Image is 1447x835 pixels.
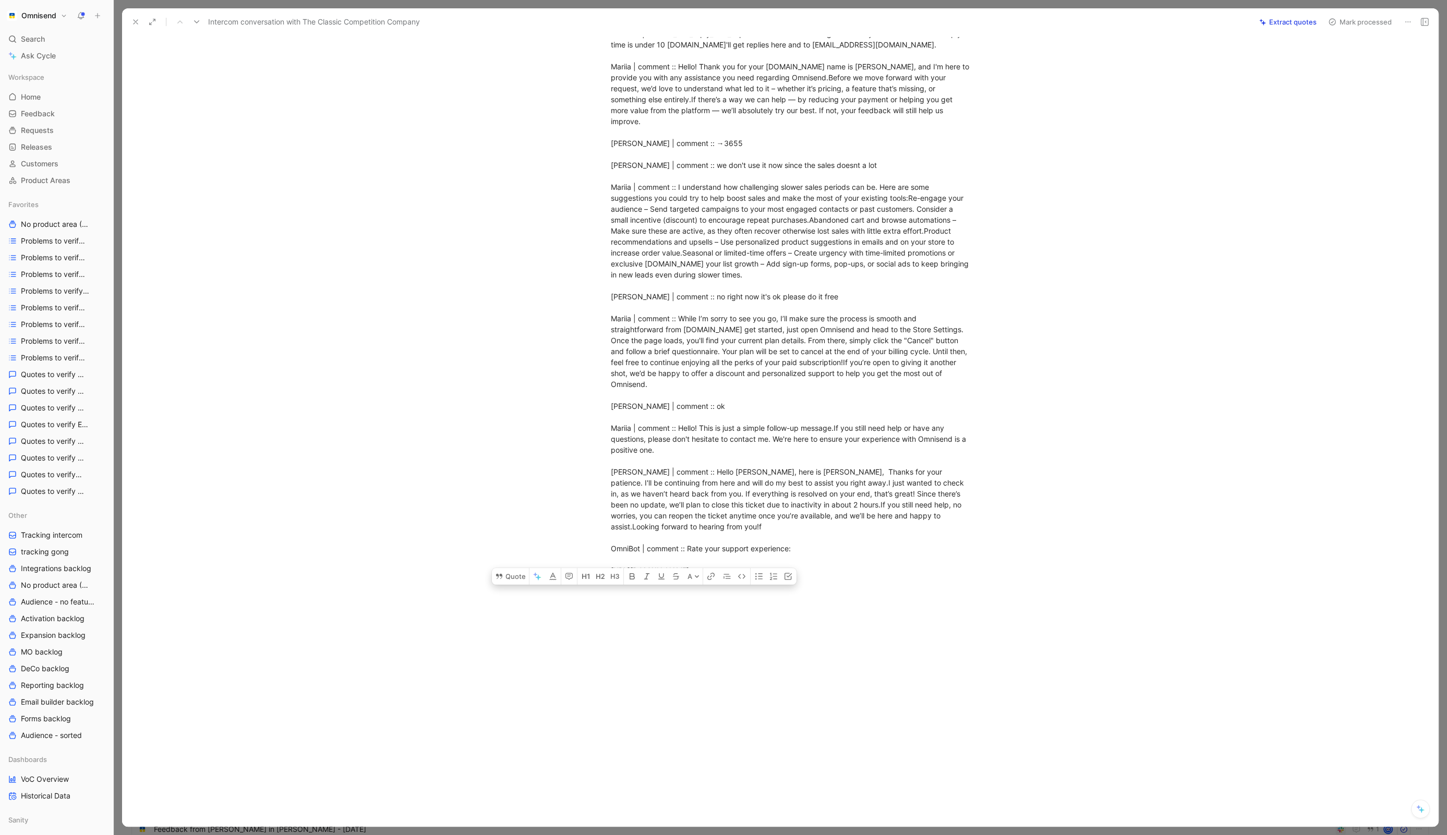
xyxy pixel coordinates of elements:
[21,419,89,430] span: Quotes to verify Email builder
[21,663,69,674] span: DeCo backlog
[4,661,109,676] a: DeCo backlog
[21,580,89,590] span: No product area (Unknowns)
[21,252,89,263] span: Problems to verify Audience
[684,568,703,585] button: A
[21,647,63,657] span: MO backlog
[21,175,70,186] span: Product Areas
[21,336,86,346] span: Problems to verify MO
[21,436,88,446] span: Quotes to verify Expansion
[4,527,109,543] a: Tracking intercom
[4,788,109,804] a: Historical Data
[21,159,58,169] span: Customers
[21,697,94,707] span: Email builder backlog
[4,544,109,560] a: tracking gong
[4,173,109,188] a: Product Areas
[21,302,89,313] span: Problems to verify Expansion
[7,10,17,21] img: Omnisend
[21,269,87,280] span: Problems to verify DeCo
[21,403,86,413] span: Quotes to verify DeCo
[4,383,109,399] a: Quotes to verify Audience
[4,467,109,482] a: Quotes to verify MO
[4,31,109,47] div: Search
[4,694,109,710] a: Email builder backlog
[21,469,84,480] span: Quotes to verify MO
[8,754,47,765] span: Dashboards
[21,319,87,330] span: Problems to verify Forms
[4,752,109,804] div: DashboardsVoC OverviewHistorical Data
[4,577,109,593] a: No product area (Unknowns)
[4,507,109,523] div: Other
[21,125,54,136] span: Requests
[4,611,109,626] a: Activation backlog
[21,713,71,724] span: Forms backlog
[21,680,84,691] span: Reporting backlog
[4,48,109,64] a: Ask Cycle
[4,89,109,105] a: Home
[4,417,109,432] a: Quotes to verify Email builder
[4,594,109,610] a: Audience - no feature tag
[4,752,109,767] div: Dashboards
[4,216,109,232] a: No product area (Unknowns)
[8,510,27,521] span: Other
[4,367,109,382] a: Quotes to verify Activation
[4,250,109,265] a: Problems to verify Audience
[21,791,70,801] span: Historical Data
[4,8,70,23] button: OmnisendOmnisend
[4,812,109,831] div: Sanity
[4,507,109,743] div: OtherTracking intercomtracking gongIntegrations backlogNo product area (Unknowns)Audience - no fe...
[21,486,88,497] span: Quotes to verify Reporting
[21,774,69,784] span: VoC Overview
[21,142,52,152] span: Releases
[4,728,109,743] a: Audience - sorted
[21,286,90,296] span: Problems to verify Email Builder
[21,50,56,62] span: Ask Cycle
[4,627,109,643] a: Expansion backlog
[21,369,88,380] span: Quotes to verify Activation
[4,561,109,576] a: Integrations backlog
[4,197,109,212] div: Favorites
[4,139,109,155] a: Releases
[4,267,109,282] a: Problems to verify DeCo
[4,350,109,366] a: Problems to verify Reporting
[21,236,89,246] span: Problems to verify Activation
[4,771,109,787] a: VoC Overview
[4,156,109,172] a: Customers
[4,483,109,499] a: Quotes to verify Reporting
[4,283,109,299] a: Problems to verify Email Builder
[4,69,109,85] div: Workspace
[4,333,109,349] a: Problems to verify MO
[21,730,82,741] span: Audience - sorted
[8,815,28,825] span: Sanity
[21,547,69,557] span: tracking gong
[4,433,109,449] a: Quotes to verify Expansion
[4,644,109,660] a: MO backlog
[8,199,39,210] span: Favorites
[21,92,41,102] span: Home
[492,568,529,585] button: Quote
[4,711,109,727] a: Forms backlog
[8,72,44,82] span: Workspace
[4,812,109,828] div: Sanity
[1255,15,1321,29] button: Extract quotes
[21,219,91,230] span: No product area (Unknowns)
[4,317,109,332] a: Problems to verify Forms
[4,300,109,316] a: Problems to verify Expansion
[21,33,45,45] span: Search
[21,453,86,463] span: Quotes to verify Forms
[21,630,86,640] span: Expansion backlog
[1323,15,1396,29] button: Mark processed
[21,597,96,607] span: Audience - no feature tag
[208,16,420,28] span: Intercom conversation with The Classic Competition Company
[4,106,109,122] a: Feedback
[21,353,89,363] span: Problems to verify Reporting
[21,613,85,624] span: Activation backlog
[4,123,109,138] a: Requests
[21,11,56,20] h1: Omnisend
[4,400,109,416] a: Quotes to verify DeCo
[4,233,109,249] a: Problems to verify Activation
[4,450,109,466] a: Quotes to verify Forms
[21,108,55,119] span: Feedback
[21,530,82,540] span: Tracking intercom
[21,386,88,396] span: Quotes to verify Audience
[4,677,109,693] a: Reporting backlog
